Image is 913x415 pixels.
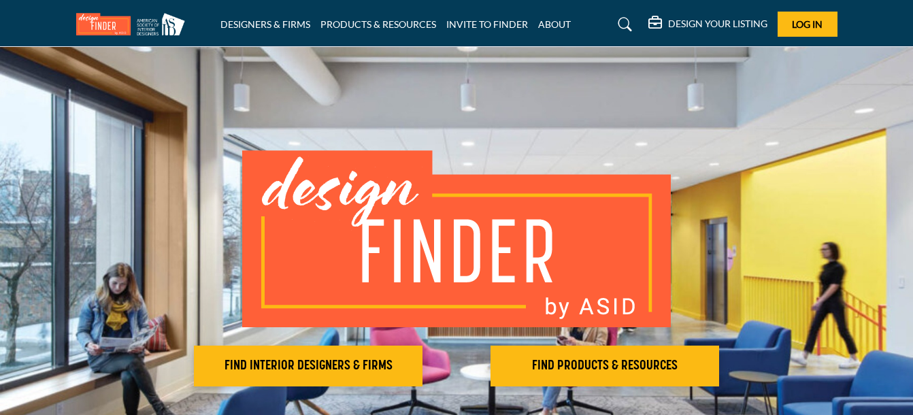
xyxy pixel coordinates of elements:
[792,18,823,30] span: Log In
[194,346,422,386] button: FIND INTERIOR DESIGNERS & FIRMS
[76,13,192,35] img: Site Logo
[242,150,671,327] img: image
[220,18,310,30] a: DESIGNERS & FIRMS
[778,12,837,37] button: Log In
[198,358,418,374] h2: FIND INTERIOR DESIGNERS & FIRMS
[648,16,767,33] div: DESIGN YOUR LISTING
[446,18,528,30] a: INVITE TO FINDER
[320,18,436,30] a: PRODUCTS & RESOURCES
[668,18,767,30] h5: DESIGN YOUR LISTING
[605,14,641,35] a: Search
[491,346,719,386] button: FIND PRODUCTS & RESOURCES
[538,18,571,30] a: ABOUT
[495,358,715,374] h2: FIND PRODUCTS & RESOURCES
